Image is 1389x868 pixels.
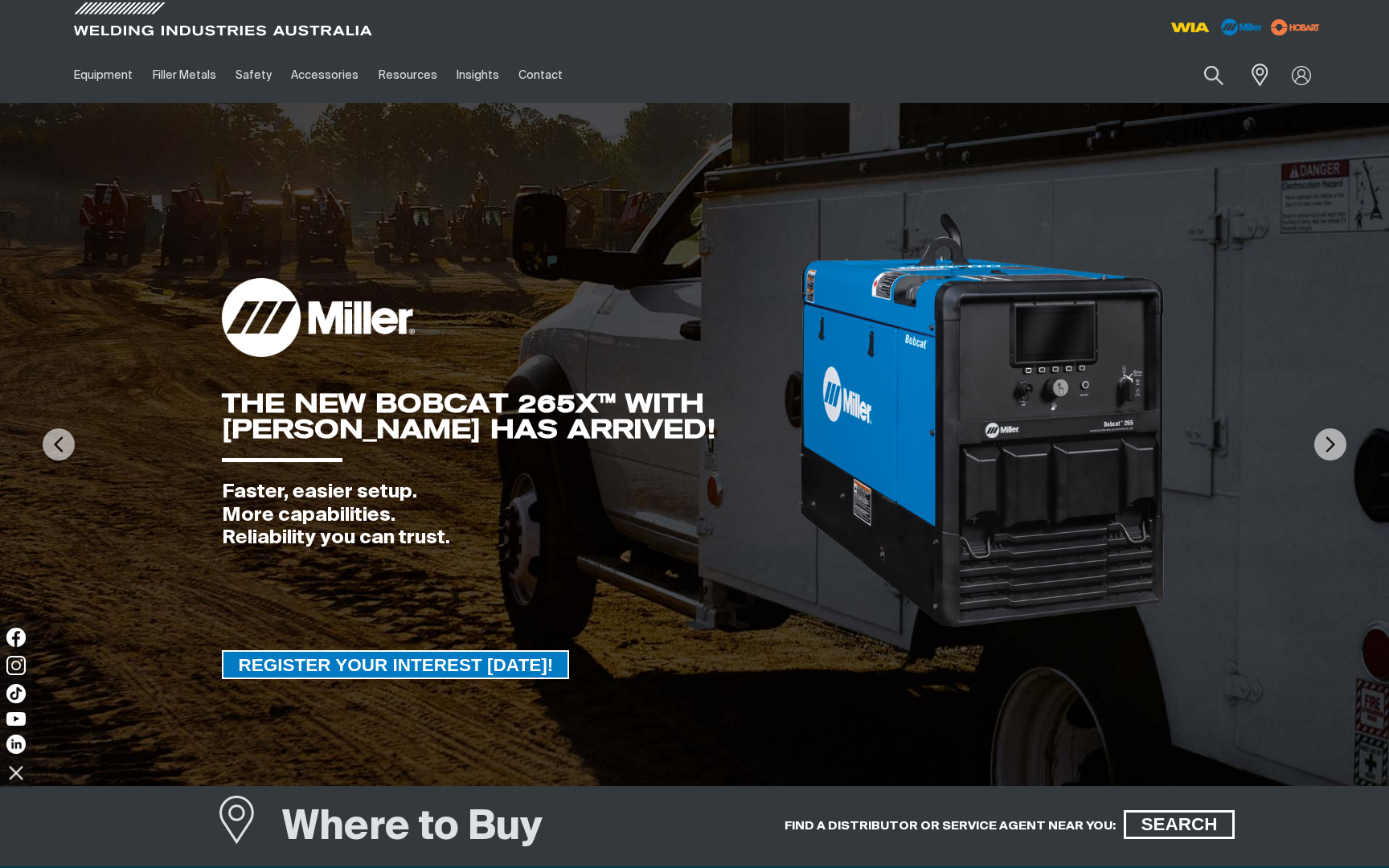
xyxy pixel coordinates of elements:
[43,428,75,461] img: PrevArrow
[222,481,797,550] div: Faster, easier setup. More capabilities. Reliability you can trust.
[281,47,368,103] a: Accessories
[222,650,569,679] a: REGISTER YOUR INTEREST TODAY!
[64,47,142,103] a: Equipment
[142,47,225,103] a: Filler Metals
[785,818,1116,833] h5: FIND A DISTRIBUTOR OR SERVICE AGENT NEAR YOU:
[6,712,26,726] img: YouTube
[369,47,447,103] a: Resources
[6,656,26,675] img: Instagram
[1124,810,1234,839] a: SEARCH
[6,628,26,647] img: Facebook
[1266,15,1325,39] img: miller
[222,391,797,442] div: THE NEW BOBCAT 265X™ WITH [PERSON_NAME] HAS ARRIVED!
[6,735,26,754] img: LinkedIn
[216,800,282,860] a: Where to Buy
[1186,56,1241,94] button: Search products
[226,47,281,103] a: Safety
[282,802,543,854] h1: Where to Buy
[1314,428,1346,461] img: NextArrow
[2,759,30,786] img: hide socials
[1166,56,1241,94] input: Product name or item number...
[1126,810,1231,839] span: SEARCH
[6,684,26,703] img: TikTok
[509,47,572,103] a: Contact
[447,47,509,103] a: Insights
[64,47,1010,103] nav: Main
[223,650,567,679] span: REGISTER YOUR INTEREST [DATE]!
